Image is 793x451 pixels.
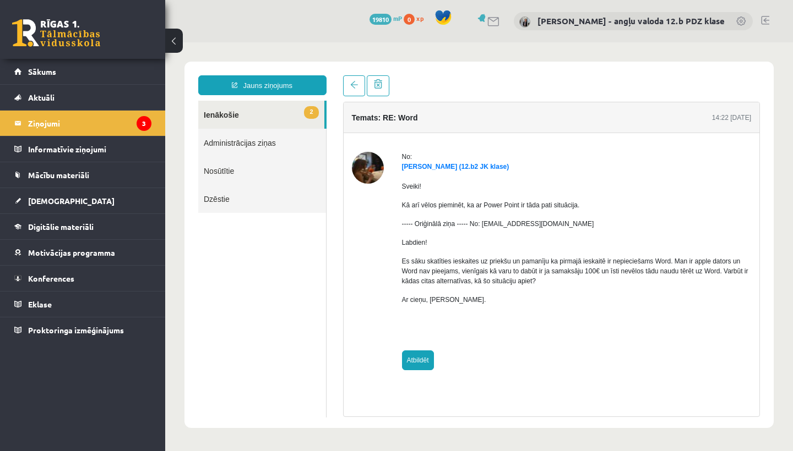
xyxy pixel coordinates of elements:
[28,111,151,136] legend: Ziņojumi
[187,71,253,80] h4: Temats: RE: Word
[33,86,161,114] a: Administrācijas ziņas
[28,222,94,232] span: Digitālie materiāli
[28,273,74,283] span: Konferences
[14,317,151,343] a: Proktoringa izmēģinājums
[28,136,151,162] legend: Informatīvie ziņojumi
[14,162,151,188] a: Mācību materiāli
[237,308,269,328] a: Atbildēt
[404,14,415,25] span: 0
[28,67,56,76] span: Sākums
[237,214,586,244] p: Es sāku skatīties ieskaites uz priekšu un pamanīju ka pirmajā ieskaitē ir nepieciešams Word. Man ...
[28,170,89,180] span: Mācību materiāli
[14,240,151,265] a: Motivācijas programma
[237,158,586,168] p: Kā arī vēlos pieminēt, ka ar Power Point ir tāda pati situācija.
[370,14,402,23] a: 19810 mP
[237,252,586,262] p: Ar cieņu, [PERSON_NAME].
[537,15,725,26] a: [PERSON_NAME] - angļu valoda 12.b PDZ klase
[237,109,586,119] div: No:
[237,177,586,186] p: ----- Oriģinālā ziņa ----- No: [EMAIL_ADDRESS][DOMAIN_NAME]
[237,195,586,205] p: Labdien!
[137,116,151,131] i: 3
[14,136,151,162] a: Informatīvie ziņojumi
[14,111,151,136] a: Ziņojumi3
[187,109,219,141] img: Adrija Kasparsone
[33,114,161,142] a: Nosūtītie
[33,58,159,86] a: 2Ienākošie
[404,14,429,23] a: 0 xp
[14,214,151,239] a: Digitālie materiāli
[33,33,161,53] a: Jauns ziņojums
[547,70,586,80] div: 14:22 [DATE]
[237,120,344,128] a: [PERSON_NAME] (12.b2 JK klase)
[416,14,423,23] span: xp
[519,16,530,28] img: Agnese Vaškūna - angļu valoda 12.b PDZ klase
[12,19,100,47] a: Rīgas 1. Tālmācības vidusskola
[14,85,151,110] a: Aktuāli
[33,142,161,170] a: Dzēstie
[14,188,151,213] a: [DEMOGRAPHIC_DATA]
[370,14,392,25] span: 19810
[237,139,586,149] p: Sveiki!
[28,92,55,102] span: Aktuāli
[28,248,115,257] span: Motivācijas programma
[28,325,124,335] span: Proktoringa izmēģinājums
[14,59,151,84] a: Sākums
[28,299,52,309] span: Eklase
[393,14,402,23] span: mP
[14,266,151,291] a: Konferences
[139,64,153,76] span: 2
[28,196,115,206] span: [DEMOGRAPHIC_DATA]
[14,291,151,317] a: Eklase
